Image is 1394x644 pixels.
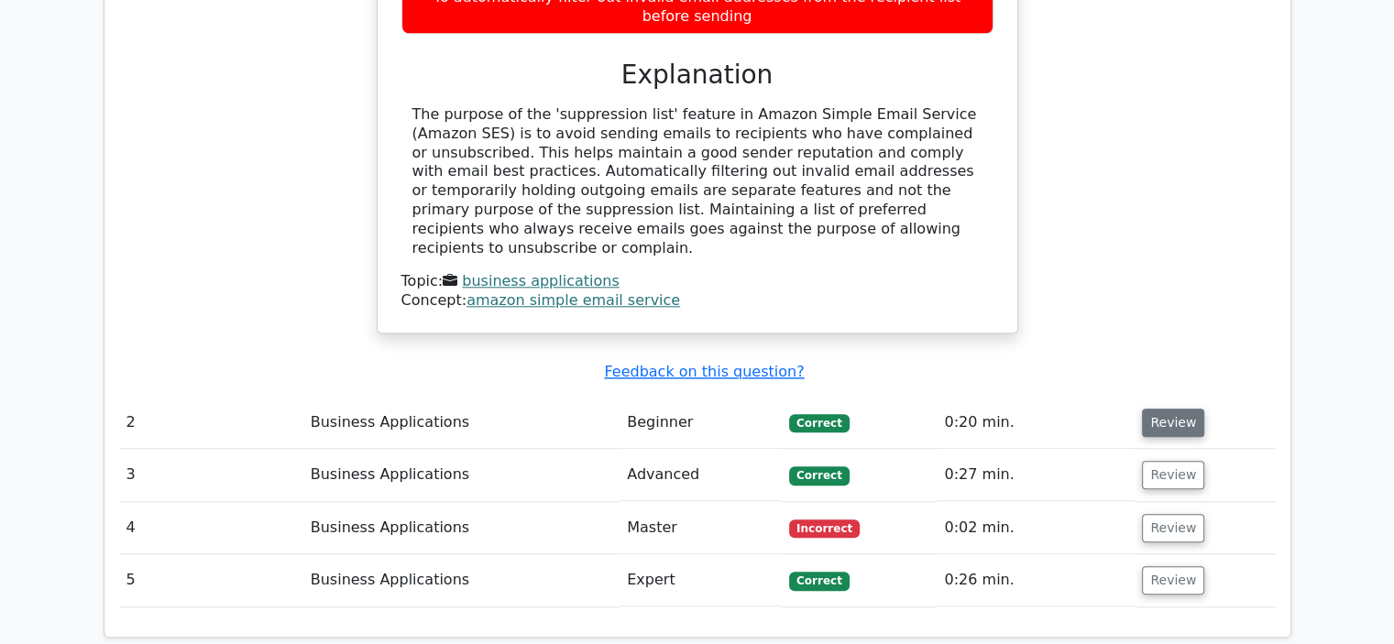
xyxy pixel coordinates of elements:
button: Review [1142,409,1204,437]
div: The purpose of the 'suppression list' feature in Amazon Simple Email Service (Amazon SES) is to a... [412,105,982,257]
td: Business Applications [303,554,620,606]
td: Master [620,502,782,554]
td: 0:26 min. [937,554,1135,606]
button: Review [1142,566,1204,595]
td: Business Applications [303,397,620,449]
td: Business Applications [303,502,620,554]
div: Concept: [401,291,993,311]
a: Feedback on this question? [604,363,804,380]
td: Business Applications [303,449,620,501]
td: Advanced [620,449,782,501]
td: 4 [119,502,303,554]
span: Incorrect [789,519,860,538]
button: Review [1142,461,1204,489]
td: 2 [119,397,303,449]
td: Expert [620,554,782,606]
a: business applications [462,272,619,289]
div: Topic: [401,272,993,291]
td: Beginner [620,397,782,449]
td: 3 [119,449,303,501]
td: 0:27 min. [937,449,1135,501]
h3: Explanation [412,60,982,91]
td: 5 [119,554,303,606]
td: 0:02 min. [937,502,1135,554]
a: amazon simple email service [466,291,680,309]
td: 0:20 min. [937,397,1135,449]
button: Review [1142,514,1204,542]
span: Correct [789,466,849,485]
span: Correct [789,414,849,432]
span: Correct [789,572,849,590]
